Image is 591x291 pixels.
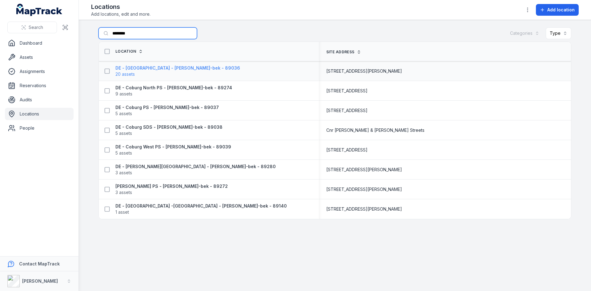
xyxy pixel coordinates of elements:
span: Site address [326,50,355,55]
a: Assignments [5,65,74,78]
span: [STREET_ADDRESS][PERSON_NAME] [326,68,402,74]
span: 3 assets [115,170,132,176]
a: DE - Coburg North PS - [PERSON_NAME]-bek - 892749 assets [115,85,232,97]
span: Location [115,49,136,54]
span: 3 assets [115,189,132,196]
span: [STREET_ADDRESS][PERSON_NAME] [326,186,402,192]
a: Site address [326,50,361,55]
a: MapTrack [16,4,62,16]
strong: [PERSON_NAME] [22,278,58,284]
a: Assets [5,51,74,63]
span: 5 assets [115,130,132,136]
span: [STREET_ADDRESS] [326,147,368,153]
a: DE - [GEOGRAPHIC_DATA] - [PERSON_NAME]-bek - 8903620 assets [115,65,240,77]
button: Add location [536,4,579,16]
span: [STREET_ADDRESS][PERSON_NAME] [326,206,402,212]
strong: DE - Coburg West PS - [PERSON_NAME]-bek - 89039 [115,144,231,150]
a: [PERSON_NAME] PS - [PERSON_NAME]-bek - 892723 assets [115,183,228,196]
strong: DE - Coburg SDS - [PERSON_NAME]-bek - 89038 [115,124,223,130]
a: People [5,122,74,134]
span: Cnr [PERSON_NAME] & [PERSON_NAME] Streets [326,127,424,133]
strong: DE - [PERSON_NAME][GEOGRAPHIC_DATA] - [PERSON_NAME]-bek - 89280 [115,164,276,170]
h2: Locations [91,2,151,11]
span: 9 assets [115,91,132,97]
a: Locations [5,108,74,120]
a: DE - Coburg PS - [PERSON_NAME]-bek - 890375 assets [115,104,219,117]
span: 5 assets [115,150,132,156]
a: Audits [5,94,74,106]
span: Search [29,24,43,30]
a: Reservations [5,79,74,92]
span: [STREET_ADDRESS] [326,88,368,94]
span: 20 assets [115,71,135,77]
a: DE - [PERSON_NAME][GEOGRAPHIC_DATA] - [PERSON_NAME]-bek - 892803 assets [115,164,276,176]
strong: DE - Coburg PS - [PERSON_NAME]-bek - 89037 [115,104,219,111]
span: 5 assets [115,111,132,117]
a: DE - Coburg SDS - [PERSON_NAME]-bek - 890385 assets [115,124,223,136]
span: Add locations, edit and more. [91,11,151,17]
span: [STREET_ADDRESS][PERSON_NAME] [326,167,402,173]
button: Search [7,22,57,33]
a: DE - [GEOGRAPHIC_DATA] -[GEOGRAPHIC_DATA] - [PERSON_NAME]-bek - 891401 asset [115,203,287,215]
strong: DE - Coburg North PS - [PERSON_NAME]-bek - 89274 [115,85,232,91]
strong: [PERSON_NAME] PS - [PERSON_NAME]-bek - 89272 [115,183,228,189]
span: 1 asset [115,209,129,215]
strong: DE - [GEOGRAPHIC_DATA] -[GEOGRAPHIC_DATA] - [PERSON_NAME]-bek - 89140 [115,203,287,209]
button: Type [546,27,571,39]
span: [STREET_ADDRESS] [326,107,368,114]
a: DE - Coburg West PS - [PERSON_NAME]-bek - 890395 assets [115,144,231,156]
span: Add location [547,7,575,13]
strong: Contact MapTrack [19,261,60,266]
strong: DE - [GEOGRAPHIC_DATA] - [PERSON_NAME]-bek - 89036 [115,65,240,71]
a: Dashboard [5,37,74,49]
a: Location [115,49,143,54]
